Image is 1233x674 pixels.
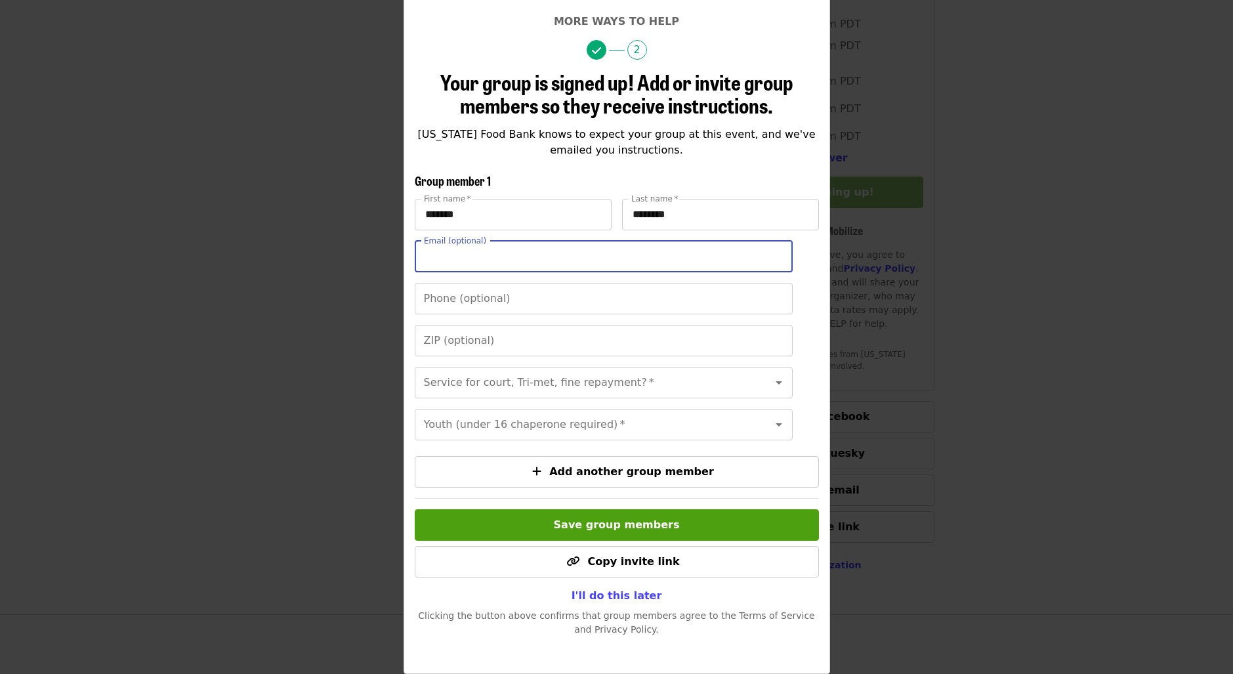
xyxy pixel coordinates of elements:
button: Copy invite link [415,546,819,578]
span: Group member 1 [415,172,491,189]
input: Email (optional) [415,241,793,272]
span: I'll do this later [572,589,662,602]
span: [US_STATE] Food Bank knows to expect your group at this event, and we've emailed you instructions. [417,128,815,156]
span: 2 [627,40,647,60]
i: plus icon [532,465,541,478]
span: Add another group member [549,465,714,478]
button: Open [770,415,788,434]
button: Add another group member [415,456,819,488]
button: Save group members [415,509,819,541]
label: Last name [631,195,678,203]
span: Copy invite link [587,555,679,568]
span: Your group is signed up! Add or invite group members so they receive instructions. [440,66,793,120]
label: Email (optional) [424,237,486,245]
input: Phone (optional) [415,283,793,314]
span: More ways to help [554,15,679,28]
i: check icon [592,45,601,57]
i: link icon [566,555,579,568]
button: I'll do this later [561,583,673,609]
input: Last name [622,199,819,230]
input: First name [415,199,612,230]
button: Open [770,373,788,392]
span: Save group members [554,518,680,531]
label: First name [424,195,471,203]
input: ZIP (optional) [415,325,793,356]
span: Clicking the button above confirms that group members agree to the Terms of Service and Privacy P... [418,610,815,635]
